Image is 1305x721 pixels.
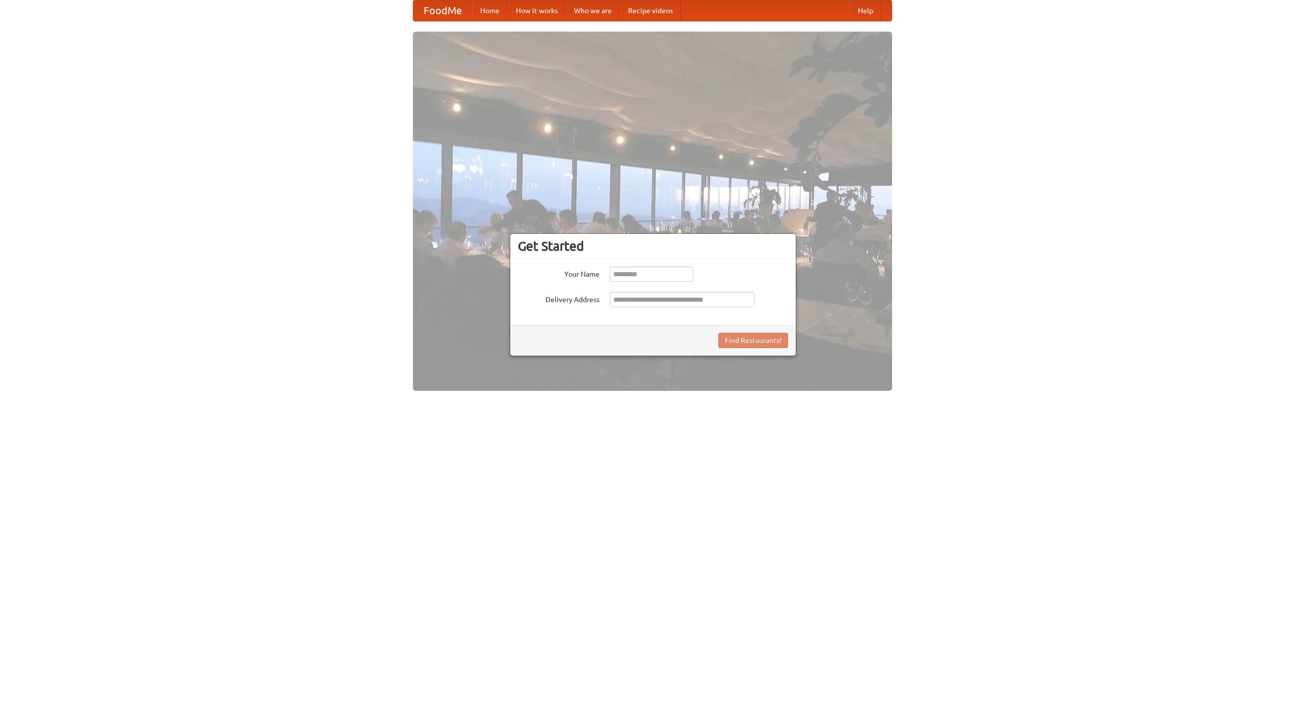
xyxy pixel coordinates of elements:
a: Who we are [566,1,620,21]
button: Find Restaurants! [718,333,788,348]
a: Home [472,1,508,21]
a: Recipe videos [620,1,681,21]
h3: Get Started [518,238,788,254]
a: Help [850,1,881,21]
a: FoodMe [413,1,472,21]
label: Delivery Address [518,292,599,305]
label: Your Name [518,266,599,279]
a: How it works [508,1,566,21]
